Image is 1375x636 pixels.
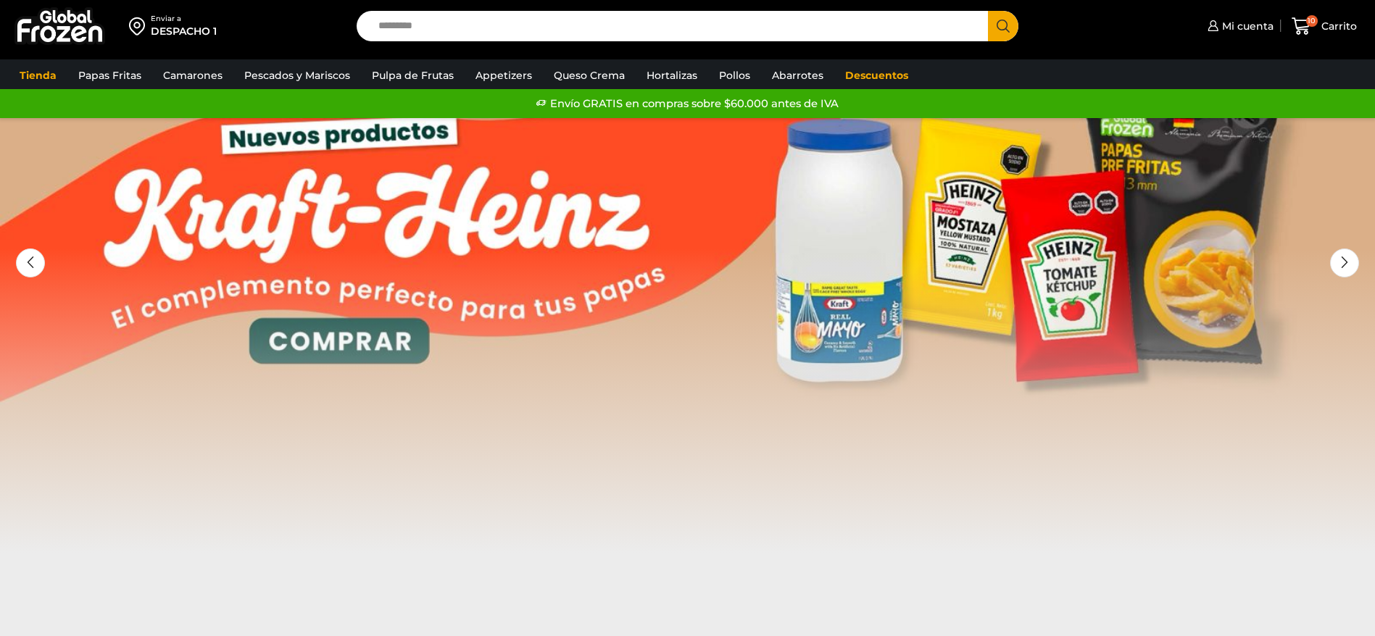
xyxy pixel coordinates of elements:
span: Carrito [1318,19,1357,33]
a: Pulpa de Frutas [365,62,461,89]
div: DESPACHO 1 [151,24,217,38]
span: Mi cuenta [1218,19,1274,33]
a: Descuentos [838,62,915,89]
a: Hortalizas [639,62,705,89]
a: Queso Crema [547,62,632,89]
a: Camarones [156,62,230,89]
a: Appetizers [468,62,539,89]
span: 10 [1306,15,1318,27]
img: address-field-icon.svg [129,14,151,38]
a: Pollos [712,62,757,89]
a: Abarrotes [765,62,831,89]
a: Mi cuenta [1204,12,1274,41]
a: Papas Fritas [71,62,149,89]
a: 10 Carrito [1288,9,1361,43]
button: Search button [988,11,1018,41]
div: Enviar a [151,14,217,24]
a: Pescados y Mariscos [237,62,357,89]
a: Tienda [12,62,64,89]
